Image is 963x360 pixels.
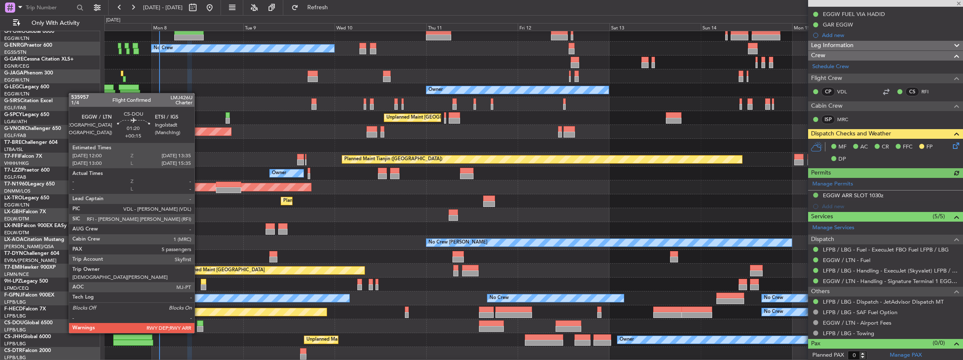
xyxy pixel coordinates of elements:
div: No Crew [154,42,173,55]
a: G-JAGAPhenom 300 [4,71,53,76]
span: CR [882,143,889,151]
a: CS-JHHGlobal 6000 [4,334,51,339]
a: EGLF/FAB [4,105,26,111]
span: Services [811,212,833,222]
a: T7-EMIHawker 900XP [4,265,56,270]
div: EGGW FUEL VIA HADID [823,11,885,18]
span: LX-GBH [4,209,23,214]
a: EGGW/LTN [4,202,29,208]
button: Refresh [287,1,338,14]
div: Planned Maint [GEOGRAPHIC_DATA] ([GEOGRAPHIC_DATA]) [177,320,309,332]
div: Sun 7 [60,23,152,31]
a: 9H-LPZLegacy 500 [4,279,48,284]
span: LX-AOA [4,237,24,242]
input: Trip Number [26,1,74,14]
span: G-FOMO [4,29,26,34]
div: Add new [822,32,959,39]
span: Dispatch [811,235,834,244]
span: MF [838,143,846,151]
span: Leg Information [811,41,854,50]
span: G-VNOR [4,126,25,131]
span: 9H-LPZ [4,279,21,284]
span: DP [838,155,846,164]
a: EVRA/[PERSON_NAME] [4,257,56,264]
div: Owner [428,84,443,96]
div: Tue 9 [243,23,335,31]
span: FP [926,143,933,151]
div: CP [821,87,835,96]
div: Owner [620,334,634,346]
a: T7-BREChallenger 604 [4,140,58,145]
div: No Crew [PERSON_NAME] [428,236,487,249]
a: LFPB/LBG [4,327,26,333]
div: No Crew [489,292,509,304]
span: G-ENRG [4,43,24,48]
div: GAR EGGW [823,21,853,28]
span: F-HECD [4,307,23,312]
div: Wed 10 [335,23,426,31]
a: T7-FFIFalcon 7X [4,154,42,159]
span: Crew [811,51,825,61]
a: DNMM/LOS [4,188,30,194]
span: T7-LZZI [4,168,21,173]
a: LFMD/CEQ [4,285,29,291]
a: EGLF/FAB [4,174,26,180]
span: T7-DYN [4,251,23,256]
a: LFPB / LBG - Fuel - ExecuJet FBO Fuel LFPB / LBG [823,246,949,253]
a: CS-DTRFalcon 2000 [4,348,51,353]
span: CS-DTR [4,348,22,353]
a: MRC [837,116,856,123]
a: EGGW/LTN [4,91,29,97]
span: Dispatch Checks and Weather [811,129,891,139]
span: CS-DOU [4,320,24,326]
a: LTBA/ISL [4,146,23,153]
button: Only With Activity [9,16,91,30]
div: [DATE] [106,17,120,24]
a: VDL [837,88,856,95]
a: EGGW / LTN - Airport Fees [823,319,891,326]
div: Mon 15 [792,23,883,31]
a: LX-INBFalcon 900EX EASy II [4,223,71,228]
span: T7-EMI [4,265,21,270]
span: FFC [903,143,912,151]
a: LX-AOACitation Mustang [4,237,64,242]
a: LFPB / LBG - Towing [823,330,874,337]
span: LX-INB [4,223,21,228]
div: Sun 14 [701,23,792,31]
a: Manage Services [812,224,854,232]
a: EGNR/CEG [4,63,29,69]
label: Planned PAX [812,351,844,360]
a: EGGW / LTN - Fuel [823,257,870,264]
span: CS-JHH [4,334,22,339]
a: LFPB / LBG - SAF Fuel Option [823,309,897,316]
a: LFMN/NCE [4,271,29,278]
a: LFPB/LBG [4,313,26,319]
a: T7-N1960Legacy 650 [4,182,55,187]
span: (5/5) [933,212,945,221]
span: G-LEGC [4,85,22,90]
span: G-SPCY [4,112,22,117]
div: Planned Maint Dusseldorf [283,195,338,207]
span: T7-N1960 [4,182,28,187]
div: Fri 12 [518,23,609,31]
a: [PERSON_NAME]/QSA [4,244,54,250]
a: VHHH/HKG [4,160,29,167]
span: [DATE] - [DATE] [143,4,183,11]
a: EGGW/LTN [4,35,29,42]
a: EGLF/FAB [4,132,26,139]
div: Unplanned Maint [GEOGRAPHIC_DATA] ([GEOGRAPHIC_DATA] Intl) [306,334,453,346]
a: LFPB / LBG - Dispatch - JetAdvisor Dispatch MT [823,298,944,305]
span: AC [860,143,868,151]
a: LX-GBHFalcon 7X [4,209,46,214]
div: Thu 11 [426,23,518,31]
a: G-ENRGPraetor 600 [4,43,52,48]
span: G-GARE [4,57,24,62]
a: G-SPCYLegacy 650 [4,112,49,117]
a: RFI [921,88,940,95]
a: LFPB/LBG [4,341,26,347]
a: T7-DYNChallenger 604 [4,251,59,256]
div: Planned Maint Tianjin ([GEOGRAPHIC_DATA]) [344,153,442,166]
a: G-FOMOGlobal 6000 [4,29,54,34]
a: G-SIRSCitation Excel [4,98,53,103]
div: CS [905,87,919,96]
